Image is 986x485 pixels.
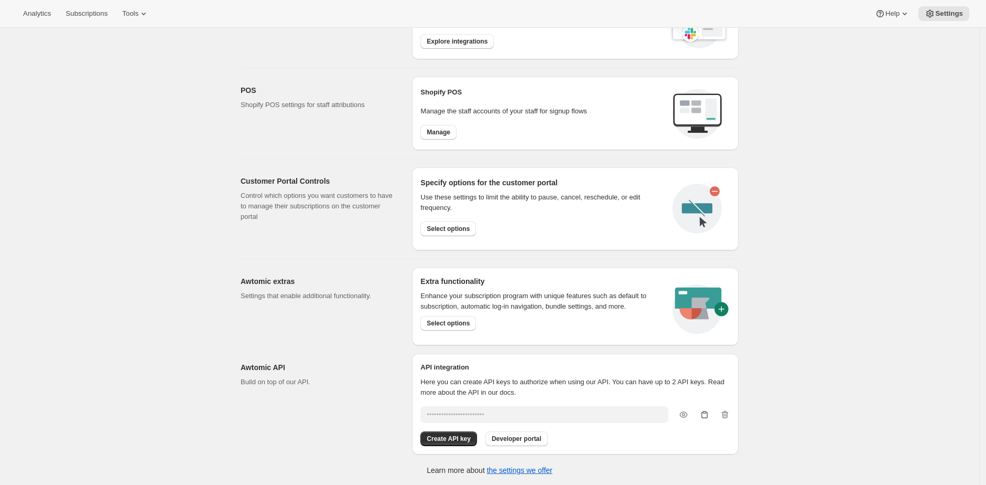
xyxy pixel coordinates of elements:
[918,6,969,21] button: Settings
[59,6,114,21] button: Subscriptions
[122,9,138,18] span: Tools
[487,466,552,475] a: the settings we offer
[420,276,484,287] h2: Extra functionality
[23,9,51,18] span: Analytics
[420,362,730,373] h2: API integration
[420,192,664,213] div: Use these settings to limit the ability to pause, cancel, reschedule, or edit frequency.
[241,176,395,186] h2: Customer Portal Controls
[241,191,395,222] p: Control which options you want customers to have to manage their subscriptions on the customer po...
[241,362,395,373] h2: Awtomic API
[17,6,57,21] button: Analytics
[420,87,664,98] h2: Shopify POS
[241,276,395,287] h2: Awtomic extras
[427,225,470,233] span: Select options
[427,37,487,46] span: Explore integrations
[420,222,476,236] button: Select options
[241,377,395,387] p: Build on top of our API.
[869,6,916,21] button: Help
[241,100,395,110] p: Shopify POS settings for staff attributions
[427,435,471,443] span: Create API key
[116,6,155,21] button: Tools
[420,125,457,140] button: Manage
[420,431,477,446] button: Create API key
[420,177,664,188] h2: Specify options for the customer portal
[427,319,470,328] span: Select options
[420,106,664,117] p: Manage the staff accounts of your staff for signup flows
[420,377,730,398] p: Here you can create API keys to authorize when using our API. You can have up to 2 API keys. Read...
[241,85,395,96] h2: POS
[885,9,900,18] span: Help
[420,291,660,312] p: Enhance your subscription program with unique features such as default to subscription, automatic...
[427,465,552,476] p: Learn more about
[66,9,107,18] span: Subscriptions
[485,431,548,446] button: Developer portal
[935,9,963,18] span: Settings
[492,435,541,443] span: Developer portal
[427,128,450,136] span: Manage
[241,291,395,301] p: Settings that enable additional functionality.
[420,316,476,331] button: Select options
[420,34,494,49] button: Explore integrations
